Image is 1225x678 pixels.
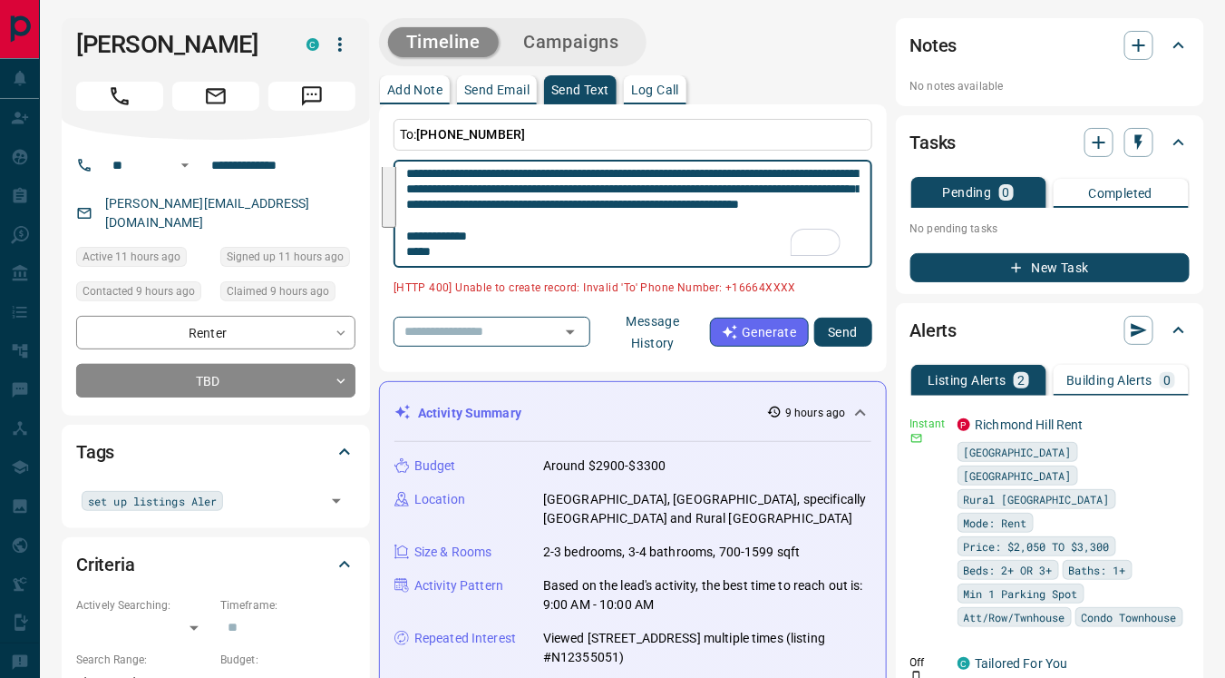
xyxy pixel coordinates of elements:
[414,576,503,595] p: Activity Pattern
[76,30,279,59] h1: [PERSON_NAME]
[76,316,355,349] div: Renter
[976,418,1084,432] a: Richmond Hill Rent
[631,84,679,96] p: Log Call
[910,121,1190,164] div: Tasks
[76,543,355,586] div: Criteria
[1003,186,1010,199] p: 0
[506,27,637,57] button: Campaigns
[964,443,1072,461] span: [GEOGRAPHIC_DATA]
[1066,374,1152,387] p: Building Alerts
[268,82,355,111] span: Message
[464,84,530,96] p: Send Email
[414,629,516,648] p: Repeated Interest
[227,248,344,266] span: Signed up 11 hours ago
[76,430,355,474] div: Tags
[910,78,1190,94] p: No notes available
[1089,187,1153,200] p: Completed
[910,24,1190,67] div: Notes
[414,543,492,562] p: Size & Rooms
[964,490,1110,508] span: Rural [GEOGRAPHIC_DATA]
[416,127,525,142] span: [PHONE_NUMBER]
[88,492,217,510] span: set up listings Aler
[1082,608,1177,626] span: Condo Townhouse
[964,514,1027,532] span: Mode: Rent
[418,404,521,423] p: Activity Summary
[394,119,872,151] p: To:
[324,488,349,514] button: Open
[596,307,710,358] button: Message History
[910,309,1190,352] div: Alerts
[105,196,310,230] a: [PERSON_NAME][EMAIL_ADDRESS][DOMAIN_NAME]
[76,281,211,307] div: Sat Sep 13 2025
[964,585,1078,603] span: Min 1 Parking Spot
[1069,561,1126,579] span: Baths: 1+
[76,550,135,579] h2: Criteria
[76,652,211,668] p: Search Range:
[910,31,958,60] h2: Notes
[1163,374,1171,387] p: 0
[928,374,1006,387] p: Listing Alerts
[943,186,992,199] p: Pending
[910,128,957,157] h2: Tasks
[387,84,442,96] p: Add Note
[543,490,871,528] p: [GEOGRAPHIC_DATA], [GEOGRAPHIC_DATA], specifically [GEOGRAPHIC_DATA] and Rural [GEOGRAPHIC_DATA]
[406,168,860,260] textarea: To enrich screen reader interactions, please activate Accessibility in Grammarly extension settings
[174,154,196,176] button: Open
[220,281,355,307] div: Sat Sep 13 2025
[394,280,872,298] p: [HTTP 400] Unable to create record: Invalid 'To' Phone Number: +16664XXXX
[76,597,211,614] p: Actively Searching:
[76,364,355,398] div: TBD
[964,561,1053,579] span: Beds: 2+ OR 3+
[220,247,355,272] div: Sat Sep 13 2025
[910,316,958,345] h2: Alerts
[543,576,871,614] p: Based on the lead's activity, the best time to reach out is: 9:00 AM - 10:00 AM
[543,629,871,667] p: Viewed [STREET_ADDRESS] multiple times (listing #N12355051)
[76,247,211,272] div: Sat Sep 13 2025
[414,490,465,509] p: Location
[958,657,970,670] div: condos.ca
[388,27,499,57] button: Timeline
[76,437,114,467] h2: Tags
[83,282,195,300] span: Contacted 9 hours ago
[910,432,923,445] svg: Email
[543,457,666,476] p: Around $2900-$3300
[910,416,947,432] p: Instant
[1017,374,1025,387] p: 2
[958,418,970,431] div: property.ca
[306,38,319,51] div: condos.ca
[964,467,1072,485] span: [GEOGRAPHIC_DATA]
[76,82,163,111] span: Call
[220,597,355,614] p: Timeframe:
[910,654,947,671] p: Off
[910,253,1190,282] button: New Task
[543,543,801,562] p: 2-3 bedrooms, 3-4 bathrooms, 700-1599 sqft
[172,82,259,111] span: Email
[414,457,456,476] p: Budget
[814,318,872,347] button: Send
[910,215,1190,242] p: No pending tasks
[220,652,355,668] p: Budget:
[227,282,329,300] span: Claimed 9 hours ago
[785,405,845,421] p: 9 hours ago
[558,319,583,345] button: Open
[83,248,180,266] span: Active 11 hours ago
[394,397,871,430] div: Activity Summary9 hours ago
[710,318,808,347] button: Generate
[964,537,1110,555] span: Price: $2,050 TO $3,300
[976,656,1068,671] a: Tailored For You
[964,608,1065,626] span: Att/Row/Twnhouse
[551,84,609,96] p: Send Text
